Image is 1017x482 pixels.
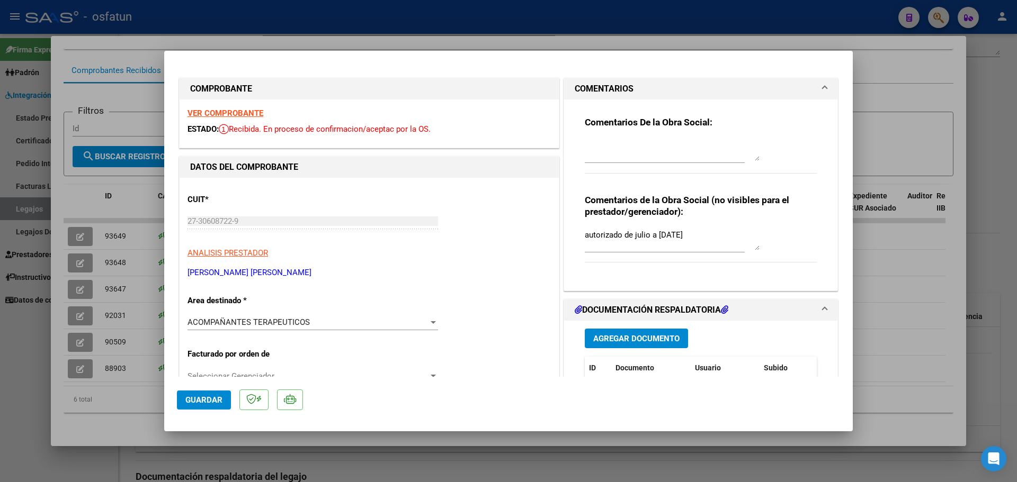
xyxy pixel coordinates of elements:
[691,357,760,379] datatable-header-cell: Usuario
[585,195,789,217] strong: Comentarios de la Obra Social (no visibles para el prestador/gerenciador):
[190,84,252,94] strong: COMPROBANTE
[188,295,297,307] p: Area destinado *
[177,390,231,410] button: Guardar
[585,357,611,379] datatable-header-cell: ID
[575,304,728,316] h1: DOCUMENTACIÓN RESPALDATORIA
[188,348,297,360] p: Facturado por orden de
[188,194,297,206] p: CUIT
[813,357,866,379] datatable-header-cell: Acción
[219,124,431,134] span: Recibida. En proceso de confirmacion/aceptac por la OS.
[564,299,837,321] mat-expansion-panel-header: DOCUMENTACIÓN RESPALDATORIA
[981,446,1006,471] div: Open Intercom Messenger
[593,334,680,343] span: Agregar Documento
[575,83,634,95] h1: COMENTARIOS
[188,317,310,327] span: ACOMPAÑANTES TERAPEUTICOS
[615,363,654,372] span: Documento
[188,124,219,134] span: ESTADO:
[188,248,268,258] span: ANALISIS PRESTADOR
[188,371,429,381] span: Seleccionar Gerenciador
[585,117,712,128] strong: Comentarios De la Obra Social:
[185,395,222,405] span: Guardar
[188,108,263,118] a: VER COMPROBANTE
[764,363,788,372] span: Subido
[564,99,837,291] div: COMENTARIOS
[611,357,691,379] datatable-header-cell: Documento
[695,363,721,372] span: Usuario
[760,357,813,379] datatable-header-cell: Subido
[190,162,298,172] strong: DATOS DEL COMPROBANTE
[564,78,837,99] mat-expansion-panel-header: COMENTARIOS
[585,329,688,348] button: Agregar Documento
[589,363,596,372] span: ID
[188,267,551,279] p: [PERSON_NAME] [PERSON_NAME]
